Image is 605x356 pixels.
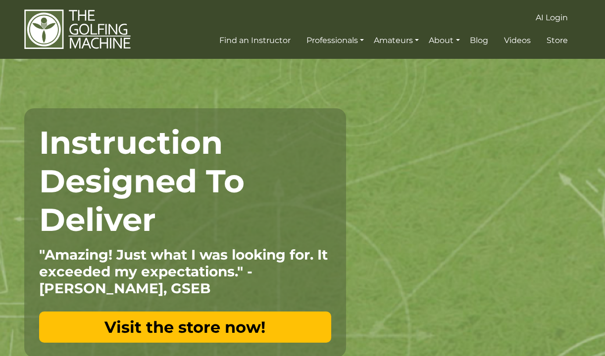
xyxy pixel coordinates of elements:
[39,246,331,297] p: "Amazing! Just what I was looking for. It exceeded my expectations." - [PERSON_NAME], GSEB
[24,9,131,50] img: The Golfing Machine
[533,9,570,27] a: AI Login
[547,36,568,45] span: Store
[504,36,531,45] span: Videos
[467,32,491,49] a: Blog
[371,32,421,49] a: Amateurs
[219,36,291,45] span: Find an Instructor
[470,36,488,45] span: Blog
[304,32,366,49] a: Professionals
[217,32,293,49] a: Find an Instructor
[426,32,462,49] a: About
[39,123,331,239] h1: Instruction Designed To Deliver
[39,311,331,343] a: Visit the store now!
[502,32,533,49] a: Videos
[544,32,570,49] a: Store
[536,13,568,22] span: AI Login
